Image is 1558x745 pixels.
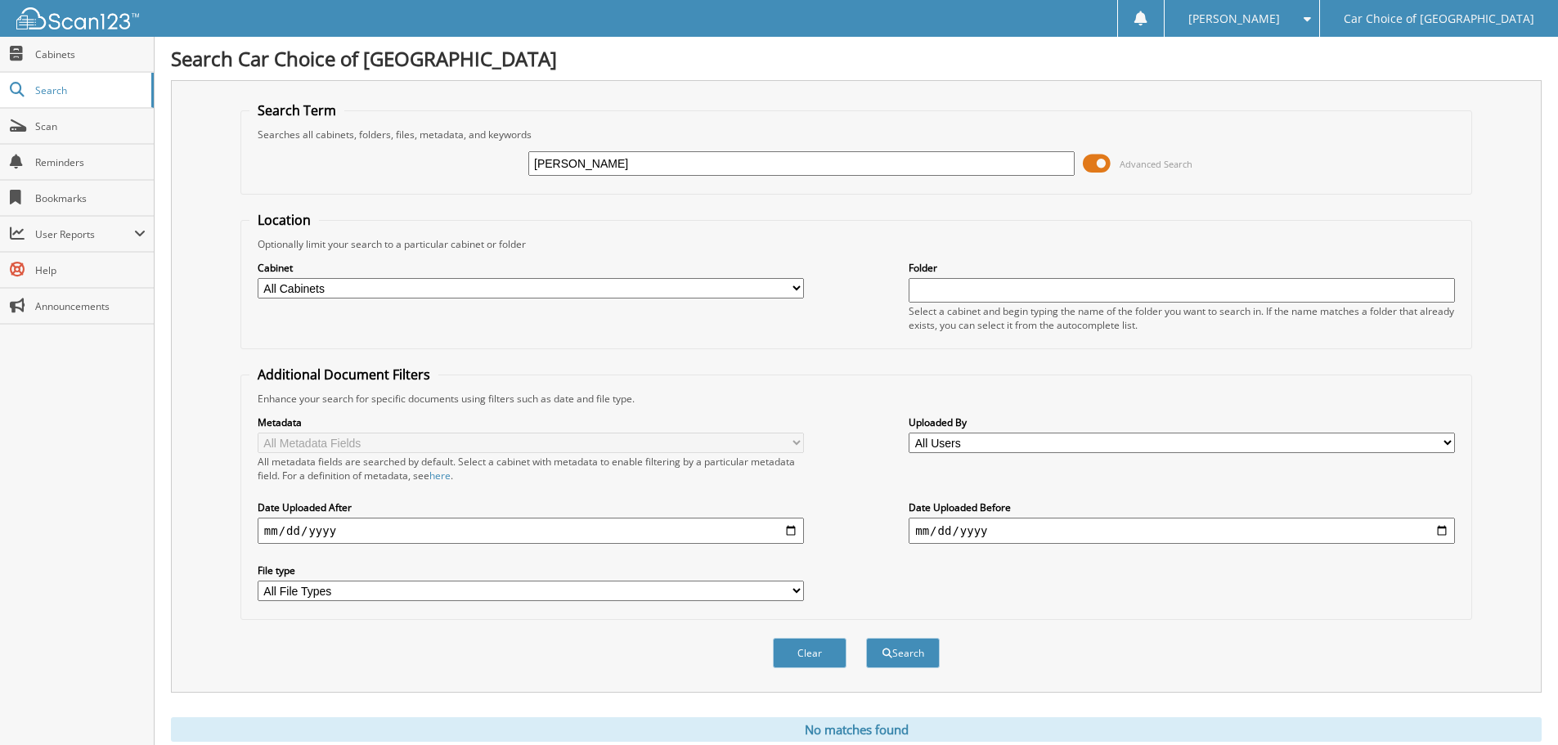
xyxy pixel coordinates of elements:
[1344,14,1534,24] span: Car Choice of [GEOGRAPHIC_DATA]
[909,261,1455,275] label: Folder
[35,83,143,97] span: Search
[35,191,146,205] span: Bookmarks
[909,415,1455,429] label: Uploaded By
[909,518,1455,544] input: end
[258,518,804,544] input: start
[35,119,146,133] span: Scan
[249,128,1463,141] div: Searches all cabinets, folders, files, metadata, and keywords
[258,415,804,429] label: Metadata
[35,299,146,313] span: Announcements
[1188,14,1280,24] span: [PERSON_NAME]
[249,211,319,229] legend: Location
[773,638,846,668] button: Clear
[171,717,1542,742] div: No matches found
[35,263,146,277] span: Help
[249,101,344,119] legend: Search Term
[866,638,940,668] button: Search
[16,7,139,29] img: scan123-logo-white.svg
[35,47,146,61] span: Cabinets
[249,366,438,384] legend: Additional Document Filters
[258,500,804,514] label: Date Uploaded After
[249,392,1463,406] div: Enhance your search for specific documents using filters such as date and file type.
[258,261,804,275] label: Cabinet
[35,155,146,169] span: Reminders
[171,45,1542,72] h1: Search Car Choice of [GEOGRAPHIC_DATA]
[909,304,1455,332] div: Select a cabinet and begin typing the name of the folder you want to search in. If the name match...
[429,469,451,482] a: here
[258,563,804,577] label: File type
[909,500,1455,514] label: Date Uploaded Before
[249,237,1463,251] div: Optionally limit your search to a particular cabinet or folder
[1120,158,1192,170] span: Advanced Search
[35,227,134,241] span: User Reports
[258,455,804,482] div: All metadata fields are searched by default. Select a cabinet with metadata to enable filtering b...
